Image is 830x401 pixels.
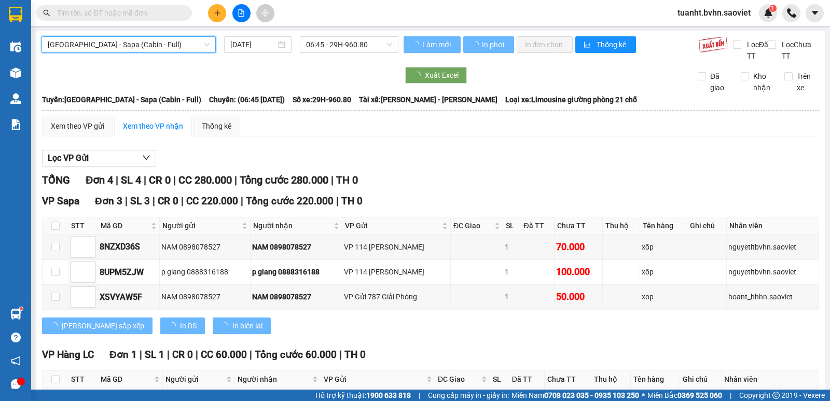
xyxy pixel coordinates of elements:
th: Thu hộ [603,217,640,234]
span: TỔNG [42,174,70,186]
th: Ghi chú [687,217,727,234]
span: Miền Nam [511,390,639,401]
span: down [142,154,150,162]
span: file-add [238,9,245,17]
span: message [11,379,21,389]
div: NAM 0898078527 [161,291,248,302]
div: nguyetltbvhn.saoviet [728,241,817,253]
button: In DS [160,317,205,334]
span: 06:45 - 29H-960.80 [306,37,392,52]
strong: 1900 633 818 [366,391,411,399]
span: loading [169,322,180,329]
td: XSVYAW5F [98,285,160,310]
span: | [730,390,731,401]
span: loading [50,322,62,329]
img: phone-icon [787,8,796,18]
span: | [173,174,176,186]
th: Đã TT [521,217,555,234]
span: Kho nhận [749,71,776,93]
span: Lọc Đã TT [743,39,770,62]
span: Lọc Chưa TT [778,39,820,62]
img: solution-icon [10,119,21,130]
div: p giang 0888316188 [161,266,248,278]
span: Thống kê [597,39,628,50]
span: Loại xe: Limousine giường phòng 21 chỗ [505,94,637,105]
th: STT [68,217,98,234]
div: 50.000 [556,289,601,304]
td: VP 114 Trần Nhật Duật [342,260,451,285]
div: Thống kê [202,120,231,132]
span: TH 0 [344,349,366,361]
sup: 1 [769,5,777,12]
span: Đơn 4 [86,174,113,186]
span: | [241,195,243,207]
sup: 1 [20,307,23,310]
span: VP Gửi [324,374,424,385]
span: Hà Nội - Sapa (Cabin - Full) [48,37,210,52]
td: 8NZXD36S [98,234,160,259]
div: NAM 0898078527 [161,241,248,253]
div: Xem theo VP nhận [123,120,183,132]
span: Cung cấp máy in - giấy in: [428,390,509,401]
span: Hỗ trợ kỹ thuật: [315,390,411,401]
span: ĐC Giao [453,220,492,231]
div: NAM 0898078527 [252,291,340,302]
span: Tài xế: [PERSON_NAME] - [PERSON_NAME] [359,94,497,105]
th: Ghi chú [680,371,722,388]
span: | [140,349,142,361]
th: STT [68,371,98,388]
span: Chuyến: (06:45 [DATE]) [209,94,285,105]
img: icon-new-feature [764,8,773,18]
span: SL 3 [130,195,150,207]
span: Tổng cước 280.000 [240,174,328,186]
button: In biên lai [213,317,271,334]
button: Làm mới [404,36,461,53]
button: [PERSON_NAME] sắp xếp [42,317,153,334]
span: TH 0 [336,174,358,186]
span: VP Hàng LC [42,349,94,361]
span: Người gửi [165,374,224,385]
span: Làm mới [422,39,452,50]
img: warehouse-icon [10,93,21,104]
span: plus [214,9,221,17]
span: Đã giao [706,71,733,93]
span: Tổng cước 220.000 [246,195,334,207]
span: search [43,9,50,17]
th: SL [503,217,521,234]
div: 8UPM5ZJW [100,266,158,279]
span: Lọc VP Gửi [48,151,89,164]
div: xốp [642,266,685,278]
span: | [144,174,146,186]
span: | [116,174,118,186]
span: | [153,195,155,207]
div: hoant_hhhn.saoviet [728,291,817,302]
img: warehouse-icon [10,309,21,320]
span: Tổng cước 60.000 [255,349,337,361]
span: SL 1 [145,349,164,361]
div: 1 [505,291,519,302]
td: VP 114 Trần Nhật Duật [342,234,451,259]
span: | [419,390,420,401]
span: In biên lai [232,320,262,331]
span: Đơn 3 [95,195,122,207]
img: 9k= [698,36,728,53]
div: 1 [505,266,519,278]
span: | [336,195,339,207]
input: Tìm tên, số ĐT hoặc mã đơn [57,7,179,19]
strong: 0708 023 035 - 0935 103 250 [544,391,639,399]
span: loading [472,41,480,48]
div: 100.000 [556,265,601,279]
span: loading [413,72,425,79]
span: notification [11,356,21,366]
img: logo-vxr [9,7,22,22]
span: VP Gửi [345,220,440,231]
span: Người nhận [253,220,331,231]
span: Mã GD [101,220,149,231]
span: | [339,349,342,361]
div: xốp [642,241,685,253]
th: Chưa TT [545,371,591,388]
th: Đã TT [509,371,545,388]
div: xop [642,291,685,302]
span: | [234,174,237,186]
span: tuanht.bvhn.saoviet [669,6,759,19]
